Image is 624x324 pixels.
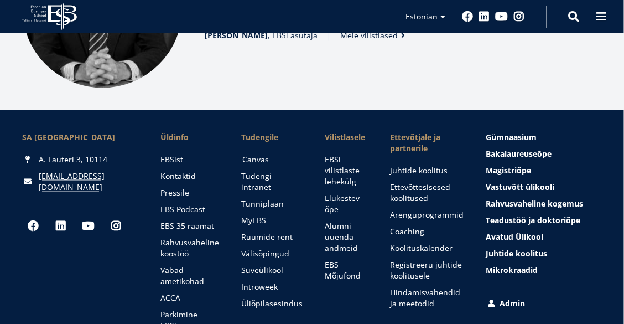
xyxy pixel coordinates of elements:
[486,166,531,176] span: Magistriõpe
[241,171,303,193] a: Tudengi intranet
[486,149,552,160] span: Bakalaureuseõpe
[486,265,602,276] a: Mikrokraadid
[325,260,368,282] a: EBS Mõjufond
[495,11,508,22] a: Youtube
[486,265,538,276] span: Mikrokraadid
[160,221,219,232] a: EBS 35 raamat
[241,132,303,143] a: Tudengile
[486,299,602,310] a: Admin
[241,265,303,276] a: Suveülikool
[160,238,219,260] a: Rahvusvaheline koostöö
[241,215,303,227] a: MyEBS
[486,199,583,209] span: Rahvusvaheline kogemus
[486,199,602,210] a: Rahvusvaheline kogemus
[50,215,72,238] a: Linkedin
[241,299,303,310] a: Üliõpilasesindus
[325,193,368,215] a: Elukestev õpe
[390,166,464,177] a: Juhtide koolitus
[486,215,580,226] span: Teadustöö ja doktoriõpe
[390,182,464,204] a: Ettevõttesisesed koolitused
[241,199,303,210] a: Tunniplaan
[241,249,303,260] a: Välisõpingud
[160,155,219,166] a: EBSist
[486,182,602,193] a: Vastuvõtt ülikooli
[390,260,464,282] a: Registreeru juhtide koolitusele
[486,249,547,259] span: Juhtide koolitus
[390,210,464,221] a: Arenguprogrammid
[22,132,138,143] div: SA [GEOGRAPHIC_DATA]
[205,30,268,40] strong: [PERSON_NAME]
[486,215,602,227] a: Teadustöö ja doktoriõpe
[390,132,464,155] span: Ettevõtjale ja partnerile
[77,215,100,238] a: Youtube
[390,243,464,254] a: Koolituskalender
[205,30,318,41] span: , EBSi asutaja
[513,11,524,22] a: Instagram
[486,132,537,143] span: Gümnaasium
[160,265,219,287] a: Vabad ametikohad
[105,215,127,238] a: Instagram
[390,227,464,238] a: Coaching
[486,149,602,160] a: Bakalaureuseõpe
[160,132,219,143] span: Üldinfo
[160,188,219,199] a: Pressile
[22,155,138,166] div: A. Lauteri 3, 10114
[325,155,368,188] a: EBSi vilistlaste lehekülg
[241,282,303,293] a: Introweek
[486,232,602,243] a: Avatud Ülikool
[22,215,44,238] a: Facebook
[241,232,303,243] a: Ruumide rent
[390,287,464,310] a: Hindamisvahendid ja meetodid
[325,132,368,143] span: Vilistlasele
[486,166,602,177] a: Magistriõpe
[479,11,490,22] a: Linkedin
[340,30,409,41] a: Meie vilistlased
[325,221,368,254] a: Alumni uuenda andmeid
[486,182,554,193] span: Vastuvõtt ülikooli
[160,204,219,215] a: EBS Podcast
[486,132,602,143] a: Gümnaasium
[242,155,304,166] a: Canvas
[486,232,543,243] span: Avatud Ülikool
[39,171,138,193] a: [EMAIL_ADDRESS][DOMAIN_NAME]
[486,249,602,260] a: Juhtide koolitus
[160,171,219,182] a: Kontaktid
[160,293,219,304] a: ACCA
[462,11,473,22] a: Facebook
